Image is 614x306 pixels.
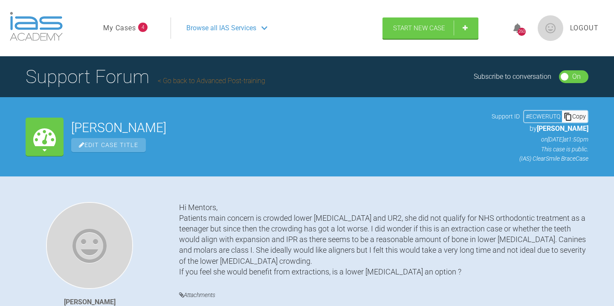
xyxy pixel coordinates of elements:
a: Logout [570,23,599,34]
p: (IAS) ClearSmile Brace Case [492,154,588,163]
p: on [DATE] at 1:50pm [492,135,588,144]
a: My Cases [103,23,136,34]
p: by [492,123,588,134]
div: On [572,71,581,82]
span: 4 [138,23,148,32]
span: Edit Case Title [71,138,146,152]
img: Jessica Wake [46,202,133,289]
img: profile.png [538,15,563,41]
div: Copy [562,111,588,122]
span: Start New Case [393,24,445,32]
img: logo-light.3e3ef733.png [10,12,63,41]
h4: Attachments [179,290,588,300]
h1: Support Forum [26,62,265,92]
div: Hi Mentors, Patients main concern is crowded lower [MEDICAL_DATA] and UR2, she did not qualify fo... [179,202,588,277]
a: Start New Case [382,17,478,39]
a: Go back to Advanced Post-training [158,77,265,85]
span: Support ID [492,112,520,121]
div: # ECWERUTQ [524,112,562,121]
div: Subscribe to conversation [474,71,551,82]
h2: [PERSON_NAME] [71,121,484,134]
p: This case is public. [492,144,588,154]
div: 260 [518,28,526,36]
span: [PERSON_NAME] [537,124,588,133]
span: Browse all IAS Services [186,23,256,34]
